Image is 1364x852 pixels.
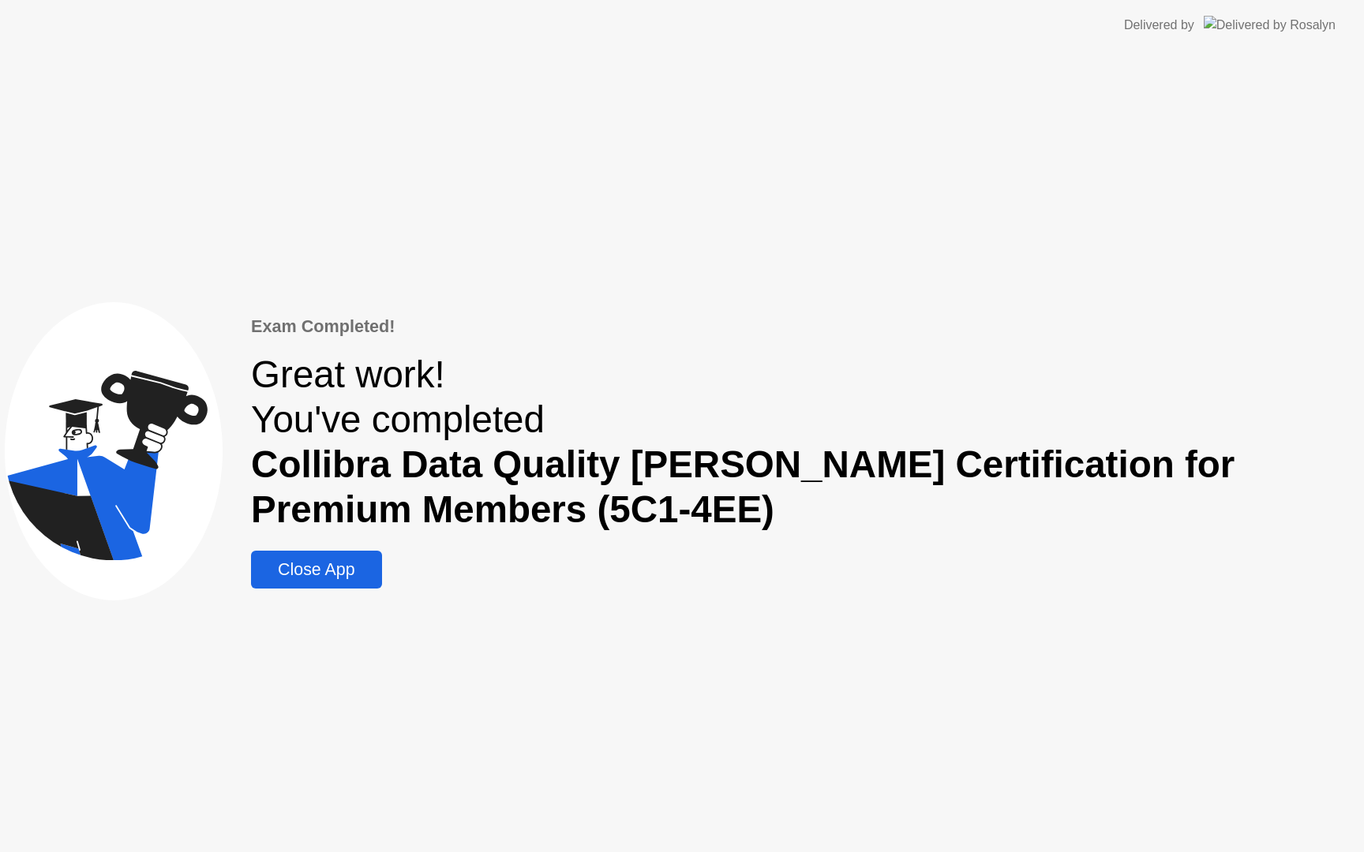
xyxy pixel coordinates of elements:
[251,314,1359,339] div: Exam Completed!
[251,352,1359,532] div: Great work! You've completed
[256,560,377,580] div: Close App
[1124,16,1194,35] div: Delivered by
[1204,16,1336,34] img: Delivered by Rosalyn
[251,443,1235,530] b: Collibra Data Quality [PERSON_NAME] Certification for Premium Members (5C1-4EE)
[251,551,381,589] button: Close App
